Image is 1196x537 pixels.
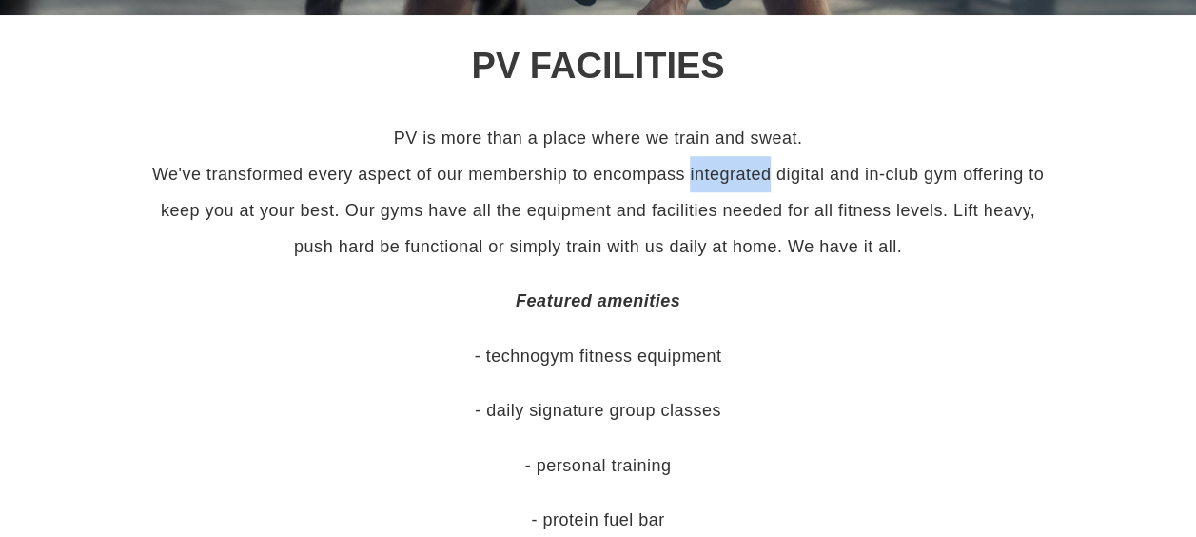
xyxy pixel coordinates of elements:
[142,338,1055,374] p: - technogym fitness equipment
[80,44,1117,88] h2: PV FACILITIES
[142,120,1055,265] p: PV is more than a place where we train and sweat. We've transformed every aspect of our membershi...
[142,447,1055,484] p: - personal training
[516,291,680,310] strong: Featured amenities
[142,392,1055,428] p: - daily signature group classes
